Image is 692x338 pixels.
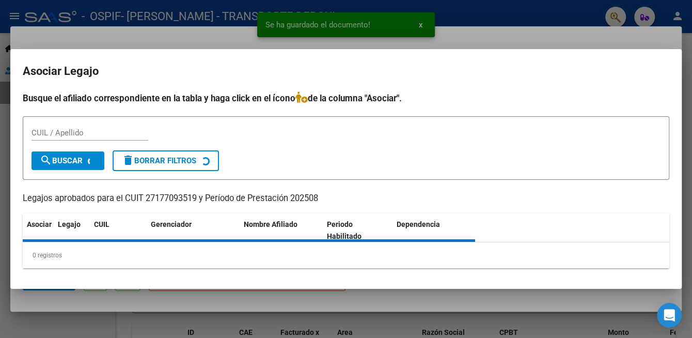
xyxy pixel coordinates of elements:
h2: Asociar Legajo [23,62,669,81]
span: Periodo Habilitado [327,220,361,240]
div: Open Intercom Messenger [657,303,682,328]
h4: Busque el afiliado correspondiente en la tabla y haga click en el ícono de la columna "Asociar". [23,91,669,105]
span: CUIL [94,220,109,228]
button: Borrar Filtros [113,150,219,171]
datatable-header-cell: Asociar [23,213,54,248]
div: 0 registros [23,242,669,268]
datatable-header-cell: Nombre Afiliado [240,213,323,248]
datatable-header-cell: Legajo [54,213,90,248]
datatable-header-cell: Dependencia [392,213,476,248]
span: Dependencia [397,220,440,228]
span: Buscar [40,156,83,165]
span: Asociar [27,220,52,228]
span: Borrar Filtros [122,156,196,165]
mat-icon: search [40,154,52,166]
datatable-header-cell: Periodo Habilitado [323,213,392,248]
span: Gerenciador [151,220,192,228]
datatable-header-cell: CUIL [90,213,147,248]
span: Nombre Afiliado [244,220,297,228]
span: Legajo [58,220,81,228]
p: Legajos aprobados para el CUIT 27177093519 y Período de Prestación 202508 [23,192,669,205]
button: Buscar [32,151,104,170]
datatable-header-cell: Gerenciador [147,213,240,248]
mat-icon: delete [122,154,134,166]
